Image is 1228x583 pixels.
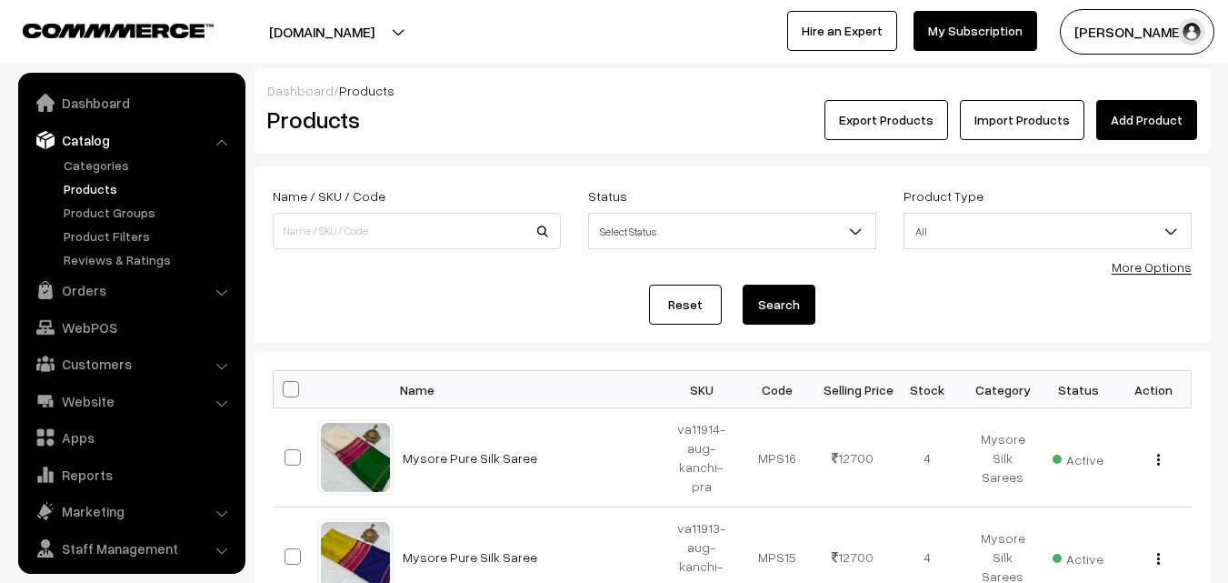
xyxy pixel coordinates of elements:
a: Product Groups [59,203,239,222]
button: [PERSON_NAME] [1060,9,1214,55]
a: More Options [1112,259,1192,275]
td: va11914-aug-kanchi-pra [664,408,740,508]
th: Status [1041,371,1116,408]
a: Marketing [23,495,239,528]
td: MPS16 [739,408,814,508]
th: Code [739,371,814,408]
a: COMMMERCE [23,18,182,40]
label: Status [588,186,627,206]
a: Website [23,385,239,417]
a: Orders [23,274,239,307]
a: Mysore Pure Silk Saree [403,549,537,565]
label: Name / SKU / Code [273,186,385,206]
a: Reset [649,285,722,325]
th: Name [392,371,664,408]
div: / [267,81,1197,100]
span: All [904,216,1191,247]
a: WebPOS [23,311,239,344]
a: Reports [23,458,239,491]
span: Products [339,83,394,98]
button: Export Products [824,100,948,140]
th: Stock [890,371,965,408]
span: All [904,213,1192,249]
a: Staff Management [23,532,239,565]
a: Apps [23,421,239,454]
label: Product Type [904,186,983,206]
a: Mysore Pure Silk Saree [403,450,537,466]
th: Action [1116,371,1192,408]
td: 4 [890,408,965,508]
h2: Products [267,106,559,134]
a: Add Product [1096,100,1197,140]
span: Select Status [589,216,875,247]
th: SKU [664,371,740,408]
span: Active [1053,446,1103,469]
a: Import Products [960,100,1084,140]
img: Menu [1157,454,1160,466]
a: My Subscription [914,11,1037,51]
a: Product Filters [59,226,239,246]
a: Hire an Expert [787,11,897,51]
td: 12700 [814,408,890,508]
button: Search [743,285,815,325]
a: Products [59,179,239,198]
button: [DOMAIN_NAME] [205,9,438,55]
img: Menu [1157,553,1160,565]
a: Categories [59,156,239,175]
a: Customers [23,347,239,380]
a: Dashboard [23,86,239,119]
input: Name / SKU / Code [273,213,561,249]
a: Dashboard [267,83,334,98]
td: Mysore Silk Sarees [965,408,1041,508]
a: Reviews & Ratings [59,250,239,269]
img: COMMMERCE [23,24,214,37]
span: Select Status [588,213,876,249]
img: user [1178,18,1205,45]
span: Active [1053,545,1103,568]
a: Catalog [23,124,239,156]
th: Selling Price [814,371,890,408]
th: Category [965,371,1041,408]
